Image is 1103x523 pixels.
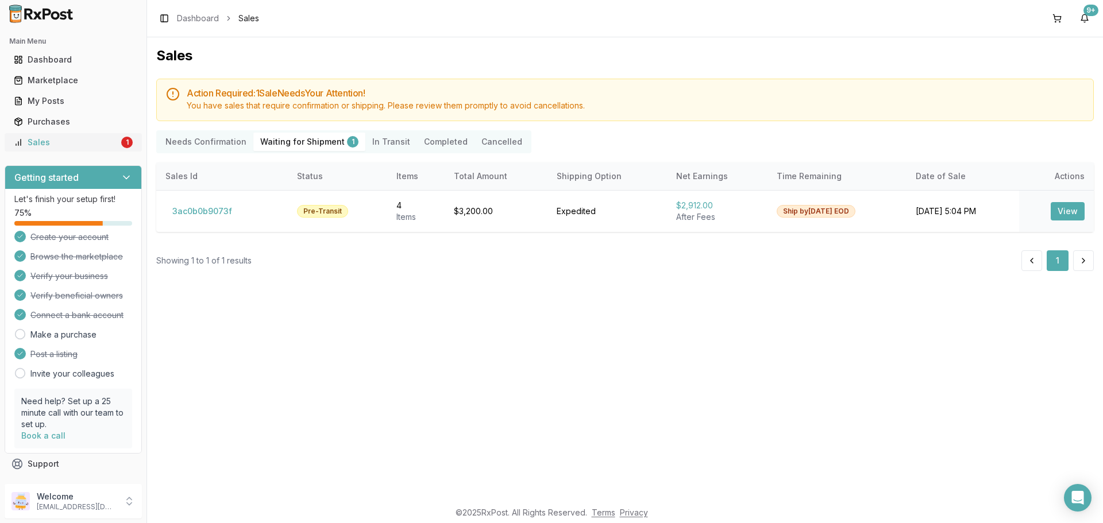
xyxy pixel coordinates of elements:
[347,136,358,148] div: 1
[121,137,133,148] div: 1
[165,202,239,220] button: 3ac0b0b9073f
[1064,484,1092,512] div: Open Intercom Messenger
[396,200,435,211] div: 4
[676,200,758,211] div: $2,912.00
[667,162,768,190] th: Net Earnings
[5,454,142,474] button: Support
[5,133,142,152] button: Sales1
[9,111,137,132] a: Purchases
[475,133,529,151] button: Cancelled
[5,71,142,90] button: Marketplace
[11,492,30,510] img: User avatar
[592,507,615,517] a: Terms
[297,205,348,218] div: Pre-Transit
[156,47,1094,65] h1: Sales
[387,162,445,190] th: Items
[5,92,142,110] button: My Posts
[177,13,259,24] nav: breadcrumb
[676,211,758,223] div: After Fees
[9,49,137,70] a: Dashboard
[156,255,252,266] div: Showing 1 to 1 of 1 results
[14,137,119,148] div: Sales
[37,491,117,502] p: Welcome
[14,116,133,127] div: Purchases
[30,309,124,321] span: Connect a bank account
[907,162,1019,190] th: Date of Sale
[916,206,1010,217] div: [DATE] 5:04 PM
[1019,162,1094,190] th: Actions
[768,162,907,190] th: Time Remaining
[417,133,475,151] button: Completed
[253,133,365,151] button: Waiting for Shipment
[37,502,117,512] p: [EMAIL_ADDRESS][DOMAIN_NAME]
[28,479,67,490] span: Feedback
[288,162,387,190] th: Status
[1051,202,1085,220] button: View
[159,133,253,151] button: Needs Confirmation
[187,100,1084,111] div: You have sales that require confirmation or shipping. Please review them promptly to avoid cancel...
[21,431,65,440] a: Book a call
[14,171,79,184] h3: Getting started
[365,133,417,151] button: In Transit
[177,13,219,24] a: Dashboard
[9,37,137,46] h2: Main Menu
[445,162,547,190] th: Total Amount
[557,206,658,217] div: Expedited
[5,113,142,131] button: Purchases
[30,348,78,360] span: Post a listing
[187,88,1084,98] h5: Action Required: 1 Sale Need s Your Attention!
[30,290,123,301] span: Verify beneficial owners
[5,5,78,23] img: RxPost Logo
[1083,5,1098,16] div: 9+
[620,507,648,517] a: Privacy
[14,95,133,107] div: My Posts
[9,70,137,91] a: Marketplace
[21,396,125,430] p: Need help? Set up a 25 minute call with our team to set up.
[5,51,142,69] button: Dashboard
[777,205,855,218] div: Ship by [DATE] EOD
[14,75,133,86] div: Marketplace
[30,329,97,340] a: Make a purchase
[14,207,32,219] span: 75 %
[9,91,137,111] a: My Posts
[454,206,538,217] div: $3,200.00
[14,54,133,65] div: Dashboard
[156,162,288,190] th: Sales Id
[396,211,435,223] div: Item s
[30,251,123,262] span: Browse the marketplace
[9,132,137,153] a: Sales1
[30,231,109,243] span: Create your account
[547,162,667,190] th: Shipping Option
[1047,250,1069,271] button: 1
[238,13,259,24] span: Sales
[1075,9,1094,28] button: 9+
[5,474,142,495] button: Feedback
[30,270,108,282] span: Verify your business
[30,368,114,379] a: Invite your colleagues
[14,193,132,205] p: Let's finish your setup first!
